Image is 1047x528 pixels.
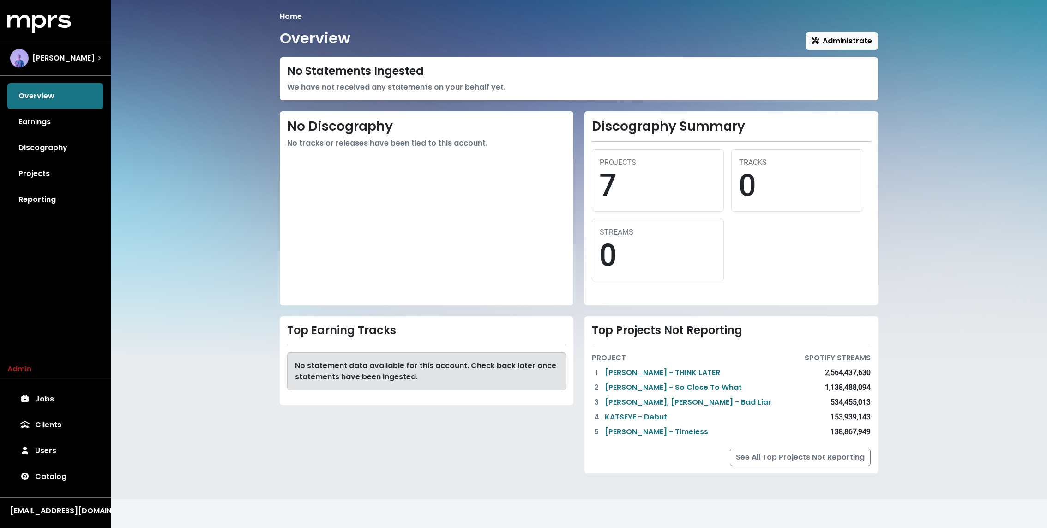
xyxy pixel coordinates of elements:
[730,449,871,466] a: See All Top Projects Not Reporting
[7,386,103,412] a: Jobs
[592,324,871,337] div: Top Projects Not Reporting
[32,53,95,64] span: [PERSON_NAME]
[592,412,601,423] div: 4
[7,464,103,490] a: Catalog
[825,367,871,378] div: 2,564,437,630
[280,30,350,47] h1: Overview
[7,412,103,438] a: Clients
[7,109,103,135] a: Earnings
[287,65,871,78] div: No Statements Ingested
[7,438,103,464] a: Users
[592,352,626,364] div: PROJECT
[825,382,871,393] div: 1,138,488,094
[280,11,302,22] li: Home
[600,238,716,273] div: 0
[605,397,771,408] a: [PERSON_NAME], [PERSON_NAME] - Bad Liar
[7,505,103,517] button: [EMAIL_ADDRESS][DOMAIN_NAME]
[592,119,871,134] h2: Discography Summary
[830,397,871,408] div: 534,455,013
[10,505,101,516] div: [EMAIL_ADDRESS][DOMAIN_NAME]
[592,397,601,408] div: 3
[287,352,566,390] div: No statement data available for this account. Check back later once statements have been ingested.
[806,32,878,50] button: Administrate
[7,161,103,187] a: Projects
[287,324,566,337] div: Top Earning Tracks
[592,382,601,393] div: 2
[280,11,878,22] nav: breadcrumb
[7,135,103,161] a: Discography
[739,157,855,168] div: TRACKS
[812,36,872,46] span: Administrate
[10,49,29,67] img: The selected account / producer
[600,168,716,204] div: 7
[7,187,103,212] a: Reporting
[592,426,601,437] div: 5
[600,157,716,168] div: PROJECTS
[592,367,601,378] div: 1
[605,382,742,393] a: [PERSON_NAME] - So Close To What
[7,18,71,29] a: mprs logo
[805,352,871,364] div: SPOTIFY STREAMS
[287,138,566,149] div: No tracks or releases have been tied to this account.
[287,82,871,93] div: We have not received any statements on your behalf yet.
[739,168,855,204] div: 0
[287,119,566,134] h2: No Discography
[605,367,720,378] a: [PERSON_NAME] - THINK LATER
[605,426,708,437] a: [PERSON_NAME] - Timeless
[600,227,716,238] div: STREAMS
[830,412,871,423] div: 153,939,143
[605,412,667,423] a: KATSEYE - Debut
[830,426,871,437] div: 138,867,949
